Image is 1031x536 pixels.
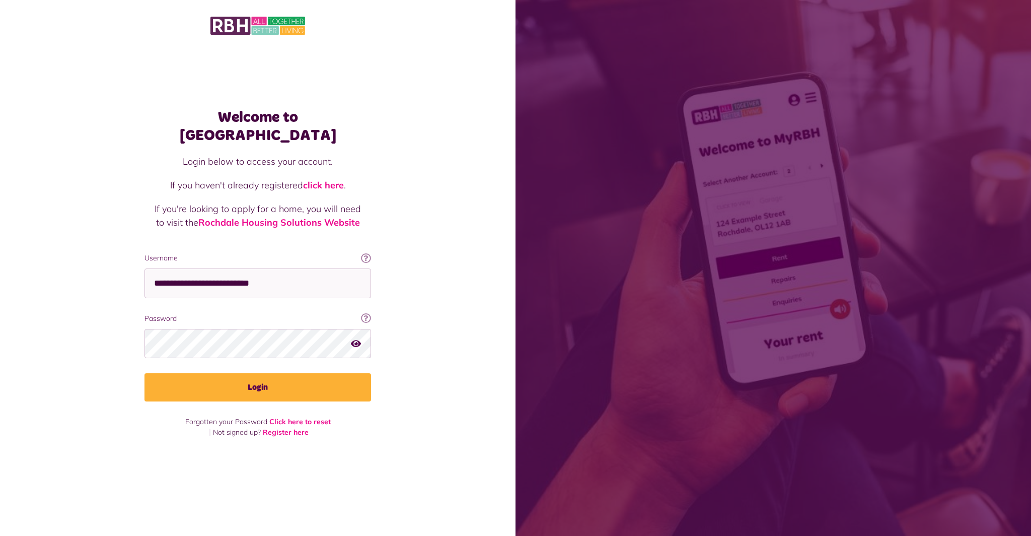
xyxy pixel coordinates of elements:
a: Click here to reset [269,417,331,426]
a: click here [303,179,344,191]
label: Password [144,313,371,324]
label: Username [144,253,371,263]
p: If you're looking to apply for a home, you will need to visit the [155,202,361,229]
a: Rochdale Housing Solutions Website [198,217,360,228]
a: Register here [263,428,309,437]
p: Login below to access your account. [155,155,361,168]
span: Forgotten your Password [185,417,267,426]
p: If you haven't already registered . [155,178,361,192]
button: Login [144,373,371,401]
img: MyRBH [210,15,305,36]
span: Not signed up? [213,428,261,437]
h1: Welcome to [GEOGRAPHIC_DATA] [144,108,371,145]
